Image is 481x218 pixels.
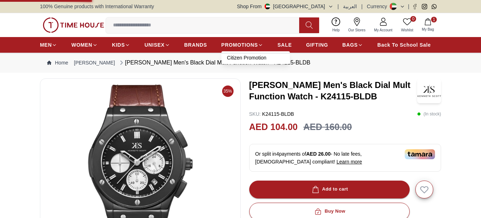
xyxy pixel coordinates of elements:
img: Tamara [405,149,435,159]
span: My Bag [419,27,437,32]
a: GIFTING [306,38,328,51]
a: Back To School Sale [377,38,431,51]
img: ... [43,17,104,33]
span: UNISEX [144,41,164,48]
a: Whatsapp [431,4,437,9]
span: BRANDS [184,41,207,48]
span: 1 [431,17,437,22]
a: Facebook [412,4,418,9]
span: AED 26.00 [306,151,331,157]
div: [PERSON_NAME] Men's Black Dial Mult Function Watch - K24115-BLDB [118,58,311,67]
p: ( In stock ) [417,110,441,118]
span: KIDS [112,41,125,48]
h3: AED 160.00 [303,120,352,134]
p: K24115-BLDB [249,110,294,118]
a: [PERSON_NAME] [74,59,115,66]
span: | [338,3,339,10]
span: BAGS [342,41,358,48]
button: Add to cart [249,181,410,198]
span: | [361,3,363,10]
nav: Breadcrumb [40,53,441,73]
div: Or split in 4 payments of - No late fees, [DEMOGRAPHIC_DATA] compliant! [249,144,441,172]
img: Kenneth Scott Men's Black Dial Mult Function Watch - K24115-BLDB [417,78,441,103]
span: PROMOTIONS [221,41,258,48]
button: العربية [343,3,357,10]
span: | [408,3,409,10]
span: 35% [222,85,234,97]
img: United Arab Emirates [265,4,270,9]
a: 0Wishlist [397,16,418,34]
a: BRANDS [184,38,207,51]
a: MEN [40,38,57,51]
span: Back To School Sale [377,41,431,48]
a: KIDS [112,38,130,51]
span: Help [329,27,343,33]
a: PROMOTIONS [221,38,263,51]
button: 1My Bag [418,17,438,33]
span: Our Stores [346,27,368,33]
a: UNISEX [144,38,170,51]
a: Home [47,59,68,66]
span: Wishlist [398,27,416,33]
span: Learn more [337,159,362,165]
div: Currency [367,3,390,10]
button: Shop From[GEOGRAPHIC_DATA] [237,3,333,10]
span: GIFTING [306,41,328,48]
a: WOMEN [71,38,98,51]
span: SALE [277,41,292,48]
span: 0 [410,16,416,22]
a: SALE [277,38,292,51]
a: Citizen Promotion [227,54,284,61]
span: MEN [40,41,52,48]
h2: AED 104.00 [249,120,298,134]
span: SKU : [249,111,261,117]
a: Instagram [422,4,427,9]
a: BAGS [342,38,363,51]
h3: [PERSON_NAME] Men's Black Dial Mult Function Watch - K24115-BLDB [249,79,418,102]
a: Help [328,16,344,34]
a: Our Stores [344,16,370,34]
span: 100% Genuine products with International Warranty [40,3,154,10]
div: Add to cart [311,185,348,193]
div: Buy Now [313,207,345,216]
span: My Account [371,27,395,33]
span: WOMEN [71,41,92,48]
